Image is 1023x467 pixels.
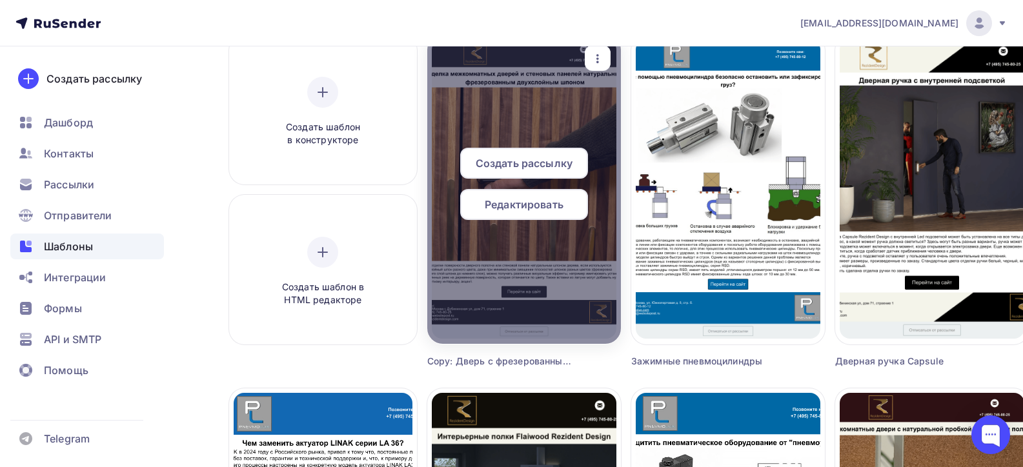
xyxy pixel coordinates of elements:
[10,172,164,197] a: Рассылки
[10,234,164,259] a: Шаблоны
[485,197,563,212] span: Редактировать
[427,355,572,368] div: Copy: Дверь с фрезерованными полосами
[476,155,572,171] span: Создать рассылку
[44,177,94,192] span: Рассылки
[44,270,106,285] span: Интеграции
[800,10,1008,36] a: [EMAIL_ADDRESS][DOMAIN_NAME]
[44,301,82,316] span: Формы
[44,115,93,130] span: Дашборд
[835,355,980,368] div: Дверная ручка Capsule
[46,71,142,86] div: Создать рассылку
[261,281,384,307] span: Создать шаблон в HTML редакторе
[44,239,93,254] span: Шаблоны
[10,110,164,135] a: Дашборд
[261,121,384,147] span: Создать шаблон в конструкторе
[10,141,164,166] a: Контакты
[44,431,90,446] span: Telegram
[10,295,164,321] a: Формы
[44,208,112,223] span: Отправители
[800,17,958,30] span: [EMAIL_ADDRESS][DOMAIN_NAME]
[10,203,164,228] a: Отправители
[44,146,94,161] span: Контакты
[44,332,101,347] span: API и SMTP
[44,363,88,378] span: Помощь
[631,355,776,368] div: Зажимные пневмоцилиндры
